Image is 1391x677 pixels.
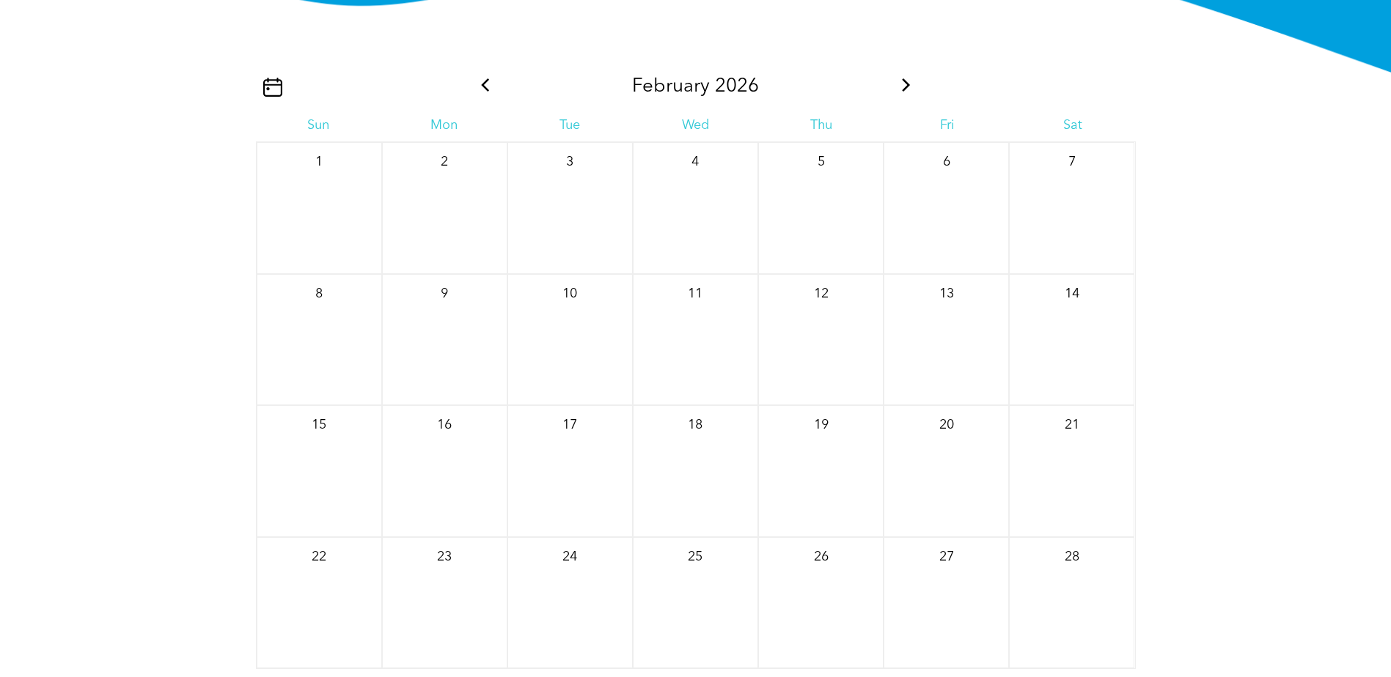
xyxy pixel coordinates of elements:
p: 23 [431,544,458,570]
p: 19 [808,412,834,438]
p: 3 [557,149,583,175]
span: 2026 [715,77,759,96]
p: 4 [682,149,708,175]
p: 14 [1059,281,1085,307]
p: 24 [557,544,583,570]
div: Thu [758,117,884,133]
p: 10 [557,281,583,307]
p: 5 [808,149,834,175]
p: 6 [933,149,960,175]
div: Wed [633,117,758,133]
p: 26 [808,544,834,570]
div: Fri [884,117,1010,133]
p: 12 [808,281,834,307]
p: 1 [306,149,332,175]
p: 27 [933,544,960,570]
p: 9 [431,281,458,307]
p: 25 [682,544,708,570]
p: 16 [431,412,458,438]
p: 28 [1059,544,1085,570]
div: Sat [1010,117,1135,133]
span: February [632,77,710,96]
div: Tue [507,117,632,133]
p: 11 [682,281,708,307]
p: 22 [306,544,332,570]
p: 18 [682,412,708,438]
p: 7 [1059,149,1085,175]
p: 21 [1059,412,1085,438]
p: 17 [557,412,583,438]
p: 15 [306,412,332,438]
div: Mon [381,117,507,133]
p: 13 [933,281,960,307]
p: 20 [933,412,960,438]
div: Sun [256,117,381,133]
p: 8 [306,281,332,307]
p: 2 [431,149,458,175]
